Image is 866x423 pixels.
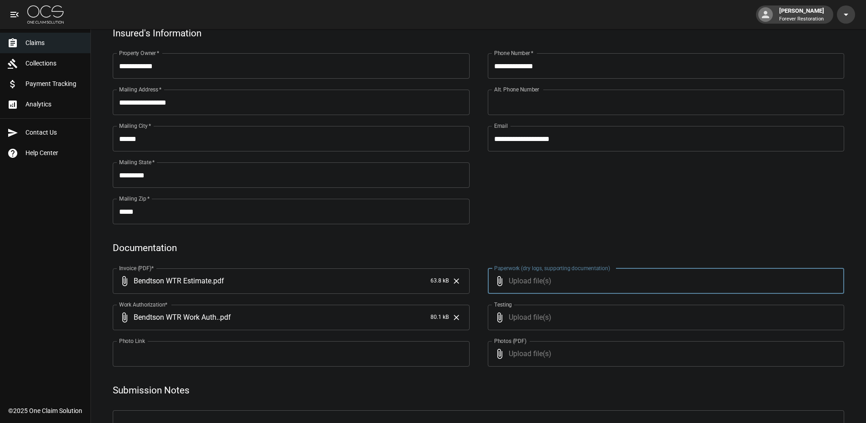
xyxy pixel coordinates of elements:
[450,274,463,288] button: Clear
[27,5,64,24] img: ocs-logo-white-transparent.png
[25,59,83,68] span: Collections
[494,337,526,345] label: Photos (PDF)
[776,6,828,23] div: [PERSON_NAME]
[5,5,24,24] button: open drawer
[779,15,824,23] p: Forever Restoration
[134,276,211,286] span: Bendtson WTR Estimate
[134,312,218,322] span: Bendtson WTR Work Auth.
[494,264,610,272] label: Paperwork (dry logs, supporting documentation)
[494,301,512,308] label: Testing
[450,311,463,324] button: Clear
[25,100,83,109] span: Analytics
[494,122,508,130] label: Email
[494,86,539,93] label: Alt. Phone Number
[509,268,820,294] span: Upload file(s)
[119,158,155,166] label: Mailing State
[509,341,820,367] span: Upload file(s)
[119,195,150,202] label: Mailing Zip
[494,49,533,57] label: Phone Number
[509,305,820,330] span: Upload file(s)
[8,406,82,415] div: © 2025 One Claim Solution
[119,122,151,130] label: Mailing City
[430,277,449,286] span: 63.8 kB
[119,264,154,272] label: Invoice (PDF)*
[25,79,83,89] span: Payment Tracking
[119,49,160,57] label: Property Owner
[119,86,161,93] label: Mailing Address
[119,337,145,345] label: Photo Link
[430,313,449,322] span: 80.1 kB
[119,301,168,308] label: Work Authorization*
[218,312,231,322] span: . pdf
[25,148,83,158] span: Help Center
[211,276,224,286] span: . pdf
[25,128,83,137] span: Contact Us
[25,38,83,48] span: Claims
